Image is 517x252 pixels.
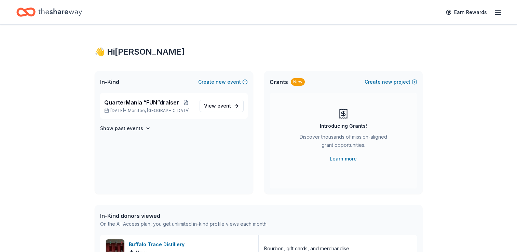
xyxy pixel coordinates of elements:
[204,102,231,110] span: View
[320,122,367,130] div: Introducing Grants!
[129,240,187,249] div: Buffalo Trace Distillery
[291,78,305,86] div: New
[382,78,392,86] span: new
[100,220,268,228] div: On the All Access plan, you get unlimited in-kind profile views each month.
[104,108,194,113] p: [DATE] •
[200,100,244,112] a: View event
[365,78,417,86] button: Createnewproject
[330,155,357,163] a: Learn more
[297,133,390,152] div: Discover thousands of mission-aligned grant opportunities.
[198,78,248,86] button: Createnewevent
[128,108,190,113] span: Menifee, [GEOGRAPHIC_DATA]
[100,212,268,220] div: In-Kind donors viewed
[217,103,231,109] span: event
[100,124,151,132] button: Show past events
[442,6,491,18] a: Earn Rewards
[216,78,226,86] span: new
[16,4,82,20] a: Home
[95,46,423,57] div: 👋 Hi [PERSON_NAME]
[270,78,288,86] span: Grants
[100,78,119,86] span: In-Kind
[100,124,143,132] h4: Show past events
[104,98,179,107] span: QuarterMania “FUN”draiser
